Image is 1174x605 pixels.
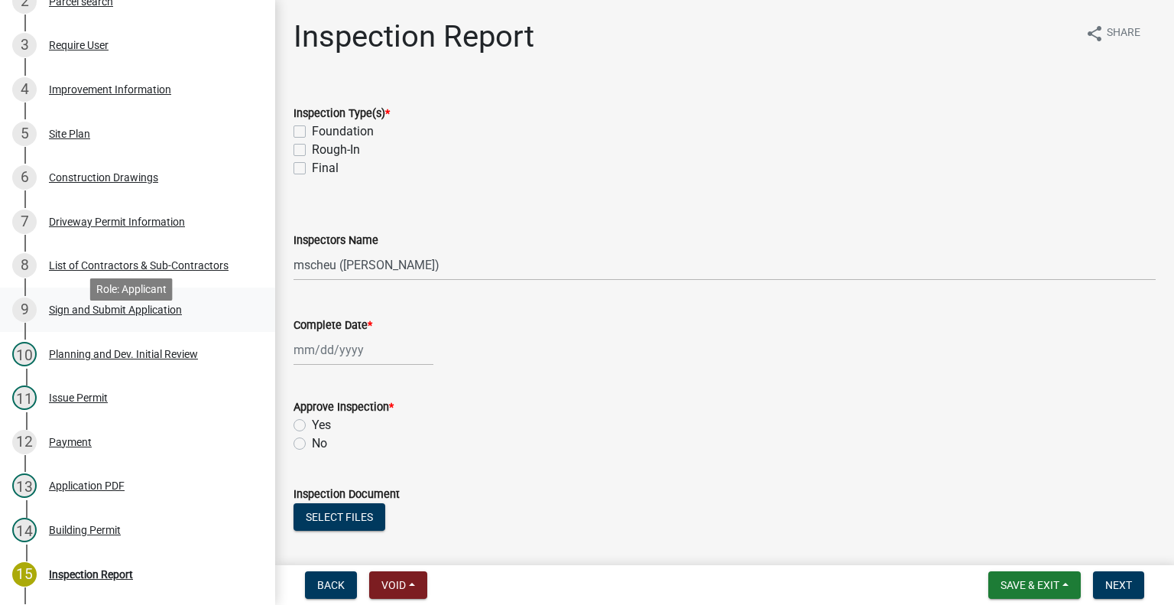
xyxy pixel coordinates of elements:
div: Sign and Submit Application [49,304,182,315]
label: Approve Inspection [293,402,394,413]
div: Role: Applicant [90,278,173,301]
div: Require User [49,40,109,50]
div: Planning and Dev. Initial Review [49,349,198,359]
div: 9 [12,298,37,322]
div: 15 [12,562,37,587]
label: Inspection Type(s) [293,109,390,119]
button: Next [1093,571,1144,599]
label: No [312,434,327,453]
div: Inspection Report [49,569,133,580]
div: 10 [12,342,37,366]
div: Building Permit [49,525,121,535]
span: Save & Exit [1000,579,1059,591]
div: List of Contractors & Sub-Contractors [49,260,229,271]
div: 14 [12,518,37,542]
div: Construction Drawings [49,172,158,183]
label: Foundation [312,122,374,141]
button: Void [369,571,427,599]
label: Rough-In [312,141,360,159]
span: Back [317,579,345,591]
button: Back [305,571,357,599]
div: 8 [12,253,37,278]
div: 7 [12,210,37,234]
div: Improvement Information [49,84,171,95]
input: mm/dd/yyyy [293,334,433,366]
label: Inspectors Name [293,236,378,246]
div: Driveway Permit Information [49,216,185,227]
i: share [1085,24,1104,43]
button: Save & Exit [988,571,1081,599]
label: Yes [312,416,331,434]
div: Issue Permit [49,392,108,403]
h1: Inspection Report [293,18,534,55]
div: 12 [12,430,37,454]
div: Payment [49,437,92,447]
button: Select files [293,503,385,531]
span: Next [1105,579,1132,591]
span: Void [381,579,406,591]
label: Inspection Document [293,490,400,500]
span: Share [1107,24,1140,43]
div: Application PDF [49,480,125,491]
div: 13 [12,473,37,498]
label: Final [312,159,339,177]
div: 5 [12,122,37,146]
div: Site Plan [49,128,90,139]
label: Complete Date [293,320,372,331]
div: 4 [12,77,37,102]
button: shareShare [1073,18,1153,48]
div: 11 [12,385,37,410]
div: 6 [12,165,37,190]
div: 3 [12,33,37,57]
